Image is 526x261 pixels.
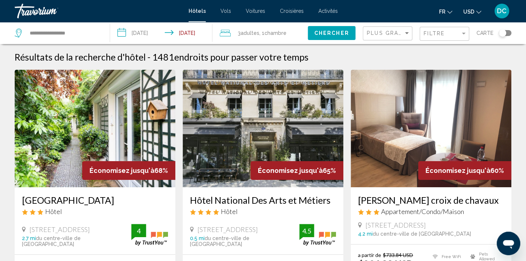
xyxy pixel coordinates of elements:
[299,224,336,246] img: trustyou-badge.svg
[497,232,520,255] iframe: Bouton de lancement de la fenêtre de messagerie
[418,161,511,180] div: 60%
[82,161,175,180] div: 68%
[318,8,338,14] a: Activités
[189,8,206,14] a: Hôtels
[22,235,36,241] span: 2.7 mi
[367,30,454,36] span: Plus grandes économies
[299,226,314,235] div: 4.5
[45,207,62,215] span: Hôtel
[420,26,469,41] button: Filter
[29,225,90,233] span: [STREET_ADDRESS]
[373,231,471,237] span: du centre-ville de [GEOGRAPHIC_DATA]
[358,231,373,237] span: 4.2 mi
[308,26,355,40] button: Chercher
[463,9,474,15] span: USD
[22,235,81,247] span: du centre-ville de [GEOGRAPHIC_DATA]
[22,195,168,206] a: [GEOGRAPHIC_DATA]
[190,235,205,241] span: 0.5 mi
[424,30,445,36] span: Filtre
[358,252,381,258] span: a partir de
[212,22,308,44] button: Travelers: 3 adults, 0 children
[152,51,308,62] h2: 1481
[383,252,413,258] del: $733.84 USD
[197,225,258,233] span: [STREET_ADDRESS]
[358,207,504,215] div: 3 star Apartment
[246,8,265,14] a: Voitures
[190,195,336,206] a: Hôtel National Des Arts et Métiers
[492,3,511,19] button: User Menu
[183,70,343,187] img: Hotel image
[381,207,464,215] span: Appartement/Condo/Maison
[221,207,238,215] span: Hôtel
[351,70,511,187] img: Hotel image
[259,28,286,38] span: , 1
[147,51,150,62] span: -
[22,207,168,215] div: 3 star Hotel
[174,51,308,62] span: endroits pour passer votre temps
[358,195,504,206] a: [PERSON_NAME] croix de chavaux
[190,207,336,215] div: 4 star Hotel
[90,167,154,174] span: Économisez jusqu'à
[237,28,259,38] span: 3
[497,7,507,15] span: DC
[493,30,511,36] button: Toggle map
[251,161,343,180] div: 65%
[314,30,349,36] span: Chercher
[264,30,286,36] span: Chambre
[220,8,231,14] a: Vols
[15,4,181,18] a: Travorium
[439,9,445,15] span: fr
[15,70,175,187] img: Hotel image
[367,30,410,37] mat-select: Sort by
[425,167,490,174] span: Économisez jusqu'à
[476,28,493,38] span: Carte
[131,226,146,235] div: 4
[280,8,304,14] a: Croisières
[463,6,481,17] button: Change currency
[439,6,452,17] button: Change language
[190,235,249,247] span: du centre-ville de [GEOGRAPHIC_DATA]
[110,22,213,44] button: Check-in date: Nov 28, 2025 Check-out date: Nov 30, 2025
[15,51,146,62] h1: Résultats de la recherche d'hôtel
[258,167,323,174] span: Économisez jusqu'à
[240,30,259,36] span: Adultes
[365,221,426,229] span: [STREET_ADDRESS]
[131,224,168,246] img: trustyou-badge.svg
